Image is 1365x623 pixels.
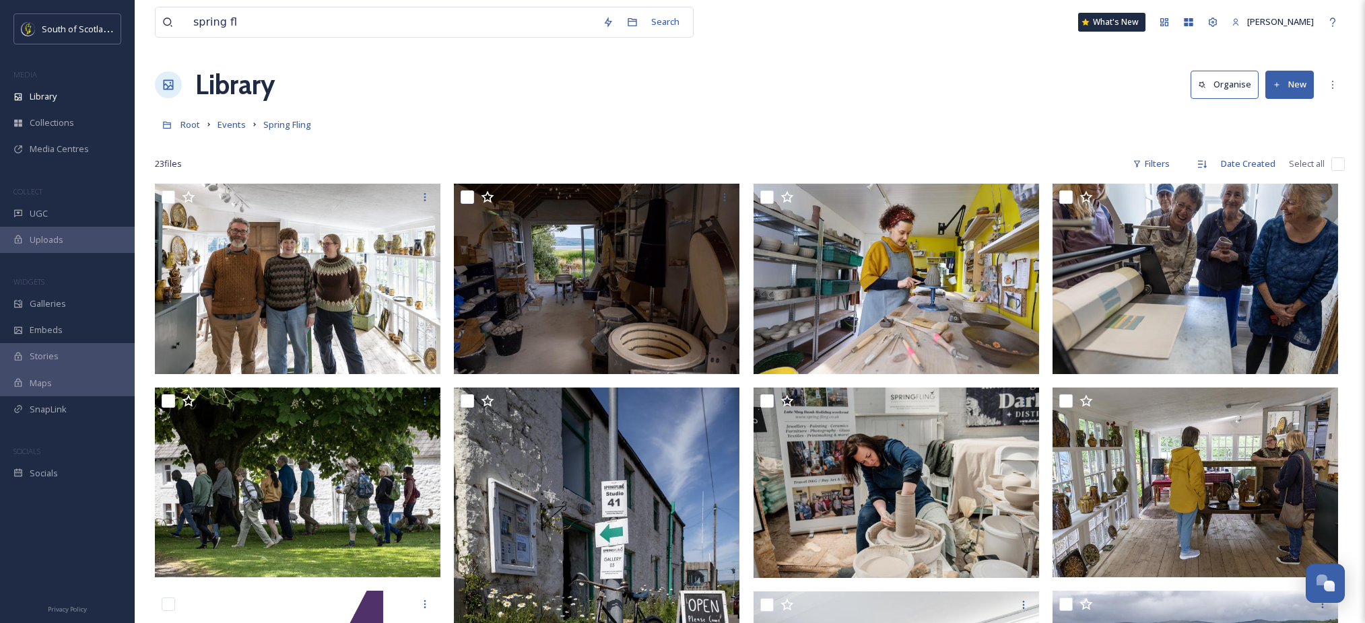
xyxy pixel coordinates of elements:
[155,184,440,374] img: SF_2024_102.jpg
[1053,184,1338,374] img: SF_2024_177.jpg
[1225,9,1321,35] a: [PERSON_NAME]
[754,184,1039,374] img: IMG_5784.jpeg
[1191,71,1265,98] a: Organise
[195,65,275,105] a: Library
[1191,71,1259,98] button: Organise
[30,324,63,336] span: Embeds
[42,22,195,35] span: South of Scotland Destination Alliance
[30,377,52,390] span: Maps
[1265,71,1314,98] button: New
[754,388,1039,578] img: 9. Clare Dawdry (2) - photo by Colin Tennant.jpg
[30,143,89,155] span: Media Centres
[13,277,44,287] span: WIDGETS
[1053,388,1338,577] img: 4. Fitch & McAndrew's SF studio - photo by Colin Tennant.jpg
[30,297,66,310] span: Galleries
[180,118,200,131] span: Root
[1078,13,1145,32] a: What's New
[1126,151,1176,177] div: Filters
[155,388,440,578] img: Spring Fling 2023 118.jpg
[1247,15,1314,28] span: [PERSON_NAME]
[187,7,596,37] input: Search your library
[1289,157,1325,170] span: Select all
[48,600,87,616] a: Privacy Policy
[13,446,40,456] span: SOCIALS
[1214,151,1282,177] div: Date Created
[48,605,87,614] span: Privacy Policy
[13,69,37,79] span: MEDIA
[218,116,246,133] a: Events
[30,467,58,480] span: Socials
[30,350,59,363] span: Stories
[1306,564,1345,603] button: Open Chat
[263,116,311,133] a: Spring Fling
[454,184,739,374] img: PHOTO-2024-05-27-09-18-04 (1).jpg
[22,22,35,36] img: images.jpeg
[218,118,246,131] span: Events
[644,9,686,35] div: Search
[30,403,67,416] span: SnapLink
[155,157,182,170] span: 23 file s
[263,118,311,131] span: Spring Fling
[13,186,42,196] span: COLLECT
[180,116,200,133] a: Root
[30,233,63,246] span: Uploads
[30,207,48,220] span: UGC
[30,116,74,129] span: Collections
[30,90,57,103] span: Library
